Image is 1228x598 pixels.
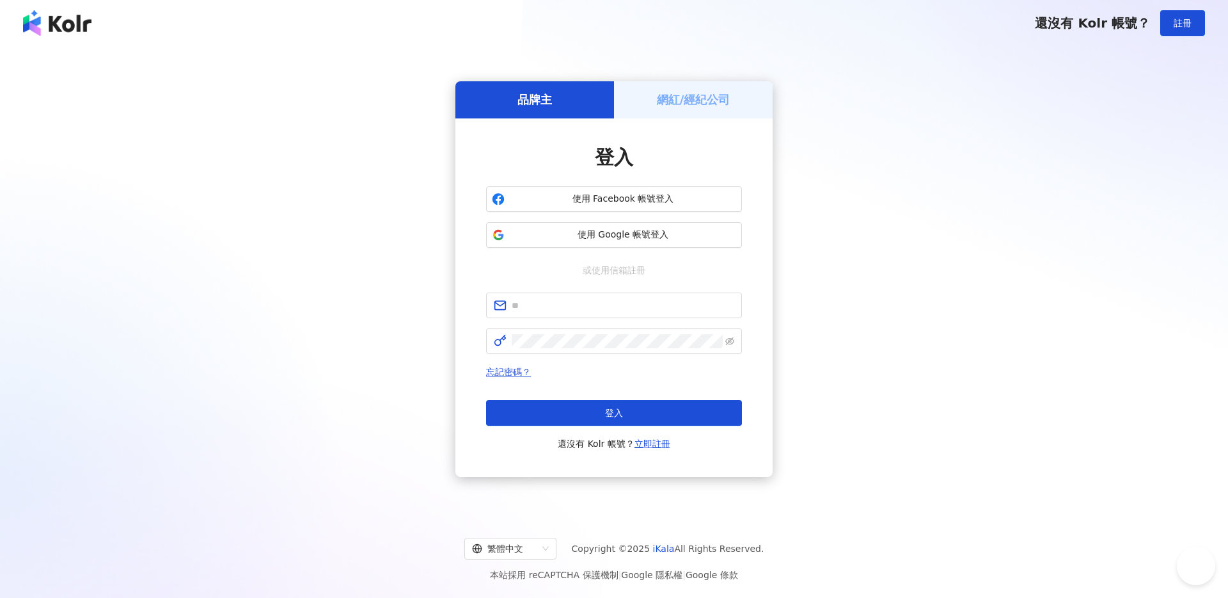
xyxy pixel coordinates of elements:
[23,10,91,36] img: logo
[1160,10,1205,36] button: 註冊
[490,567,737,583] span: 本站採用 reCAPTCHA 保護機制
[486,222,742,248] button: 使用 Google 帳號登入
[572,541,764,556] span: Copyright © 2025 All Rights Reserved.
[1035,15,1150,31] span: 還沒有 Kolr 帳號？
[472,538,537,559] div: 繁體中文
[605,408,623,418] span: 登入
[653,544,675,554] a: iKala
[595,146,633,168] span: 登入
[686,570,738,580] a: Google 條款
[1177,547,1215,585] iframe: Help Scout Beacon - Open
[725,337,734,346] span: eye-invisible
[634,439,670,449] a: 立即註冊
[574,263,654,277] span: 或使用信箱註冊
[558,436,670,451] span: 還沒有 Kolr 帳號？
[618,570,622,580] span: |
[621,570,682,580] a: Google 隱私權
[486,367,531,377] a: 忘記密碼？
[1174,18,1192,28] span: 註冊
[486,400,742,426] button: 登入
[517,92,552,108] h5: 品牌主
[657,92,730,108] h5: 網紅/經紀公司
[486,186,742,212] button: 使用 Facebook 帳號登入
[510,229,736,241] span: 使用 Google 帳號登入
[510,193,736,206] span: 使用 Facebook 帳號登入
[682,570,686,580] span: |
